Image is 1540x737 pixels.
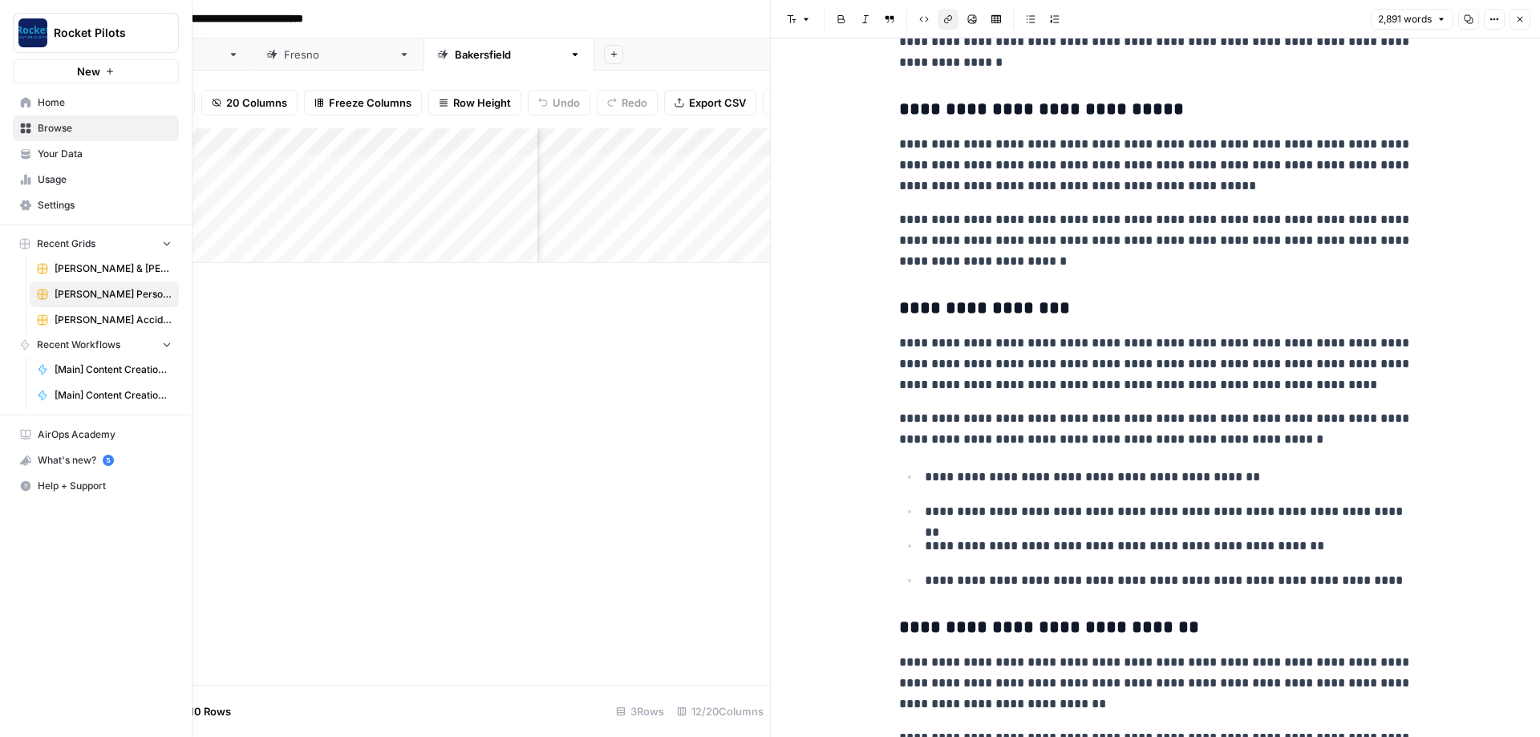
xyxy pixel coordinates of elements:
button: What's new? 5 [13,447,179,473]
img: Rocket Pilots Logo [18,18,47,47]
button: Redo [597,90,658,115]
a: [PERSON_NAME] Personal Injury & Car Accident Lawyers [30,281,179,307]
span: Home [38,95,172,110]
a: Browse [13,115,179,141]
span: Settings [38,198,172,213]
button: Export CSV [664,90,756,115]
span: AirOps Academy [38,427,172,442]
span: New [77,63,100,79]
span: Export CSV [689,95,746,111]
span: Row Height [453,95,511,111]
span: Your Data [38,147,172,161]
div: [GEOGRAPHIC_DATA] [455,47,563,63]
span: Undo [553,95,580,111]
span: Rocket Pilots [54,25,151,41]
text: 5 [106,456,110,464]
div: What's new? [14,448,178,472]
span: [Main] Content Creation Brief [55,362,172,377]
div: 3 Rows [610,699,671,724]
a: [Main] Content Creation Article [30,383,179,408]
span: Help + Support [38,479,172,493]
span: Redo [622,95,647,111]
span: Recent Workflows [37,338,120,352]
button: Row Height [428,90,521,115]
div: [GEOGRAPHIC_DATA] [284,47,392,63]
button: Freeze Columns [304,90,422,115]
button: 20 Columns [201,90,298,115]
a: [PERSON_NAME] & [PERSON_NAME] [US_STATE] Car Accident Lawyers [30,256,179,281]
a: Home [13,90,179,115]
a: Usage [13,167,179,192]
span: 20 Columns [226,95,287,111]
span: [Main] Content Creation Article [55,388,172,403]
a: AirOps Academy [13,422,179,447]
button: Undo [528,90,590,115]
button: 2,891 words [1371,9,1453,30]
a: Settings [13,192,179,218]
button: Recent Workflows [13,333,179,357]
a: [PERSON_NAME] Accident Attorneys [30,307,179,333]
span: Recent Grids [37,237,95,251]
span: Freeze Columns [329,95,411,111]
a: [GEOGRAPHIC_DATA] [253,38,423,71]
button: Workspace: Rocket Pilots [13,13,179,53]
span: [PERSON_NAME] & [PERSON_NAME] [US_STATE] Car Accident Lawyers [55,261,172,276]
span: 2,891 words [1378,12,1432,26]
span: Add 10 Rows [167,703,231,719]
a: [Main] Content Creation Brief [30,357,179,383]
div: 12/20 Columns [671,699,770,724]
a: 5 [103,455,114,466]
span: [PERSON_NAME] Accident Attorneys [55,313,172,327]
span: Usage [38,172,172,187]
button: Recent Grids [13,232,179,256]
button: Help + Support [13,473,179,499]
a: [GEOGRAPHIC_DATA] [423,38,594,71]
a: Your Data [13,141,179,167]
span: Browse [38,121,172,136]
button: New [13,59,179,83]
span: [PERSON_NAME] Personal Injury & Car Accident Lawyers [55,287,172,302]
